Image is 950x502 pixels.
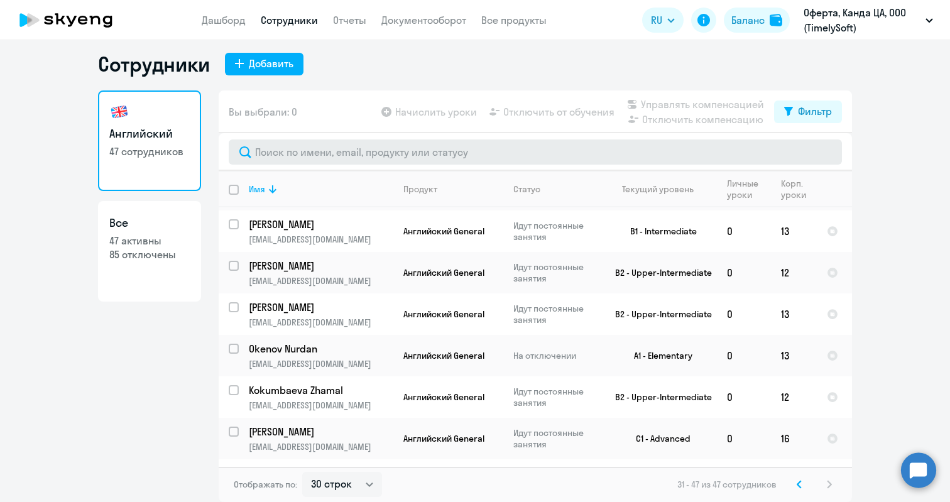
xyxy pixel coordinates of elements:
[610,183,716,195] div: Текущий уровень
[781,178,816,200] div: Корп. уроки
[249,400,393,411] p: [EMAIL_ADDRESS][DOMAIN_NAME]
[717,252,771,293] td: 0
[403,183,437,195] div: Продукт
[771,418,817,459] td: 16
[513,386,599,408] p: Идут постоянные занятия
[98,90,201,191] a: Английский47 сотрудников
[600,418,717,459] td: C1 - Advanced
[249,259,393,273] a: [PERSON_NAME]
[249,466,391,480] p: Daniiarov Timur
[109,102,129,122] img: english
[771,335,817,376] td: 13
[771,210,817,252] td: 13
[249,217,391,231] p: [PERSON_NAME]
[225,53,303,75] button: Добавить
[229,104,297,119] span: Вы выбрали: 0
[781,178,808,200] div: Корп. уроки
[771,293,817,335] td: 13
[249,383,391,397] p: Kokumbaeva Zhamal
[600,252,717,293] td: B2 - Upper-Intermediate
[513,427,599,450] p: Идут постоянные занятия
[202,14,246,26] a: Дашборд
[717,335,771,376] td: 0
[771,376,817,418] td: 12
[249,300,391,314] p: [PERSON_NAME]
[770,14,782,26] img: balance
[229,139,842,165] input: Поиск по имени, email, продукту или статусу
[249,358,393,369] p: [EMAIL_ADDRESS][DOMAIN_NAME]
[403,183,503,195] div: Продукт
[513,350,599,361] p: На отключении
[717,210,771,252] td: 0
[249,383,393,397] a: Kokumbaeva Zhamal
[109,234,190,248] p: 47 активны
[109,215,190,231] h3: Все
[98,201,201,302] a: Все47 активны85 отключены
[249,342,393,356] a: Okenov Nurdan
[651,13,662,28] span: RU
[249,183,265,195] div: Имя
[727,178,762,200] div: Личные уроки
[717,459,771,501] td: 0
[774,101,842,123] button: Фильтр
[600,210,717,252] td: B1 - Intermediate
[771,459,817,501] td: 16
[481,14,547,26] a: Все продукты
[98,52,210,77] h1: Сотрудники
[600,376,717,418] td: B2 - Upper-Intermediate
[731,13,765,28] div: Баланс
[403,433,484,444] span: Английский General
[333,14,366,26] a: Отчеты
[403,267,484,278] span: Английский General
[109,248,190,261] p: 85 отключены
[249,275,393,286] p: [EMAIL_ADDRESS][DOMAIN_NAME]
[771,252,817,293] td: 12
[381,14,466,26] a: Документооборот
[727,178,770,200] div: Личные уроки
[677,479,777,490] span: 31 - 47 из 47 сотрудников
[109,145,190,158] p: 47 сотрудников
[717,293,771,335] td: 0
[249,317,393,328] p: [EMAIL_ADDRESS][DOMAIN_NAME]
[622,183,694,195] div: Текущий уровень
[109,126,190,142] h3: Английский
[513,220,599,243] p: Идут постоянные занятия
[717,376,771,418] td: 0
[234,479,297,490] span: Отображать по:
[600,293,717,335] td: B2 - Upper-Intermediate
[261,14,318,26] a: Сотрудники
[403,308,484,320] span: Английский General
[249,342,391,356] p: Okenov Nurdan
[249,259,391,273] p: [PERSON_NAME]
[724,8,790,33] button: Балансbalance
[249,425,393,439] a: [PERSON_NAME]
[600,335,717,376] td: A1 - Elementary
[804,5,920,35] p: Оферта, Канда ЦА, ООО (TimelySoft)
[249,56,293,71] div: Добавить
[249,425,391,439] p: [PERSON_NAME]
[717,418,771,459] td: 0
[249,234,393,245] p: [EMAIL_ADDRESS][DOMAIN_NAME]
[513,303,599,325] p: Идут постоянные занятия
[249,300,393,314] a: [PERSON_NAME]
[513,183,599,195] div: Статус
[403,350,484,361] span: Английский General
[249,217,393,231] a: [PERSON_NAME]
[513,183,540,195] div: Статус
[403,391,484,403] span: Английский General
[513,261,599,284] p: Идут постоянные занятия
[797,5,939,35] button: Оферта, Канда ЦА, ООО (TimelySoft)
[798,104,832,119] div: Фильтр
[249,441,393,452] p: [EMAIL_ADDRESS][DOMAIN_NAME]
[249,183,393,195] div: Имя
[249,466,393,480] a: Daniiarov Timur
[642,8,684,33] button: RU
[403,226,484,237] span: Английский General
[600,459,717,501] td: B1 - Intermediate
